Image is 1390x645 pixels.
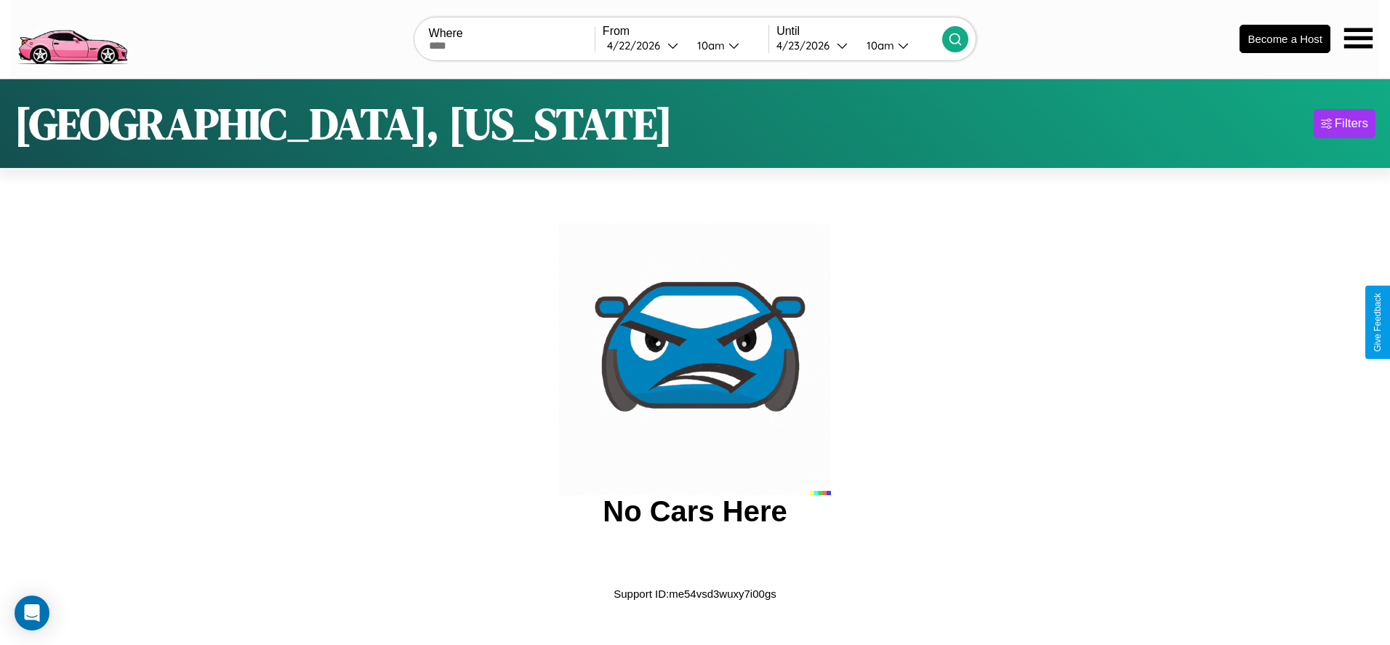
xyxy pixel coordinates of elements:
[1373,293,1383,352] div: Give Feedback
[603,25,768,38] label: From
[1240,25,1330,53] button: Become a Host
[859,39,898,52] div: 10am
[15,596,49,630] div: Open Intercom Messenger
[614,584,776,604] p: Support ID: me54vsd3wuxy7i00gs
[686,38,768,53] button: 10am
[607,39,667,52] div: 4 / 22 / 2026
[1335,116,1368,131] div: Filters
[429,27,595,40] label: Where
[603,495,787,528] h2: No Cars Here
[776,25,942,38] label: Until
[1314,109,1375,138] button: Filters
[855,38,942,53] button: 10am
[15,94,672,153] h1: [GEOGRAPHIC_DATA], [US_STATE]
[776,39,837,52] div: 4 / 23 / 2026
[690,39,728,52] div: 10am
[603,38,686,53] button: 4/22/2026
[559,223,831,495] img: car
[11,7,134,68] img: logo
